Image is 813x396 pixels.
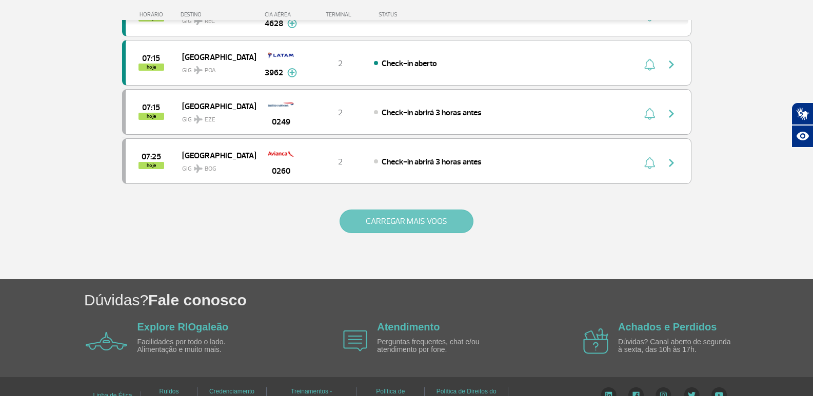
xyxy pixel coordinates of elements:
[86,332,127,350] img: airplane icon
[791,102,813,125] button: Abrir tradutor de língua de sinais.
[644,157,655,169] img: sino-painel-voo.svg
[182,60,248,75] span: GIG
[338,157,343,167] span: 2
[138,64,164,71] span: hoje
[142,104,160,111] span: 2025-08-28 07:15:00
[791,125,813,148] button: Abrir recursos assistivos.
[665,58,678,71] img: seta-direita-painel-voo.svg
[382,58,437,69] span: Check-in aberto
[194,66,203,74] img: destiny_airplane.svg
[194,115,203,123] img: destiny_airplane.svg
[137,321,229,332] a: Explore RIOgaleão
[181,11,255,18] div: DESTINO
[255,11,307,18] div: CIA AÉREA
[148,291,247,308] span: Fale conosco
[142,55,160,62] span: 2025-08-28 07:15:00
[272,116,290,128] span: 0249
[205,164,216,174] span: BOG
[182,50,248,64] span: [GEOGRAPHIC_DATA]
[373,11,457,18] div: STATUS
[205,115,215,124] span: EZE
[182,110,248,124] span: GIG
[377,321,440,332] a: Atendimento
[338,58,343,69] span: 2
[125,11,181,18] div: HORÁRIO
[182,159,248,174] span: GIG
[340,210,473,233] button: CARREGAR MAIS VOOS
[618,338,736,354] p: Dúvidas? Canal aberto de segunda à sexta, das 10h às 17h.
[644,58,655,71] img: sino-painel-voo.svg
[307,11,373,18] div: TERMINAL
[382,157,482,167] span: Check-in abrirá 3 horas antes
[138,162,164,169] span: hoje
[205,66,216,75] span: POA
[338,108,343,118] span: 2
[265,67,283,79] span: 3962
[343,330,367,351] img: airplane icon
[665,157,678,169] img: seta-direita-painel-voo.svg
[182,99,248,113] span: [GEOGRAPHIC_DATA]
[137,338,255,354] p: Facilidades por todo o lado. Alimentação e muito mais.
[287,68,297,77] img: mais-info-painel-voo.svg
[382,108,482,118] span: Check-in abrirá 3 horas antes
[84,289,813,310] h1: Dúvidas?
[142,153,161,160] span: 2025-08-28 07:25:00
[182,149,248,162] span: [GEOGRAPHIC_DATA]
[194,164,203,173] img: destiny_airplane.svg
[138,113,164,120] span: hoje
[665,108,678,120] img: seta-direita-painel-voo.svg
[583,328,608,354] img: airplane icon
[644,108,655,120] img: sino-painel-voo.svg
[377,338,495,354] p: Perguntas frequentes, chat e/ou atendimento por fone.
[791,102,813,148] div: Plugin de acessibilidade da Hand Talk.
[618,321,717,332] a: Achados e Perdidos
[272,165,290,177] span: 0260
